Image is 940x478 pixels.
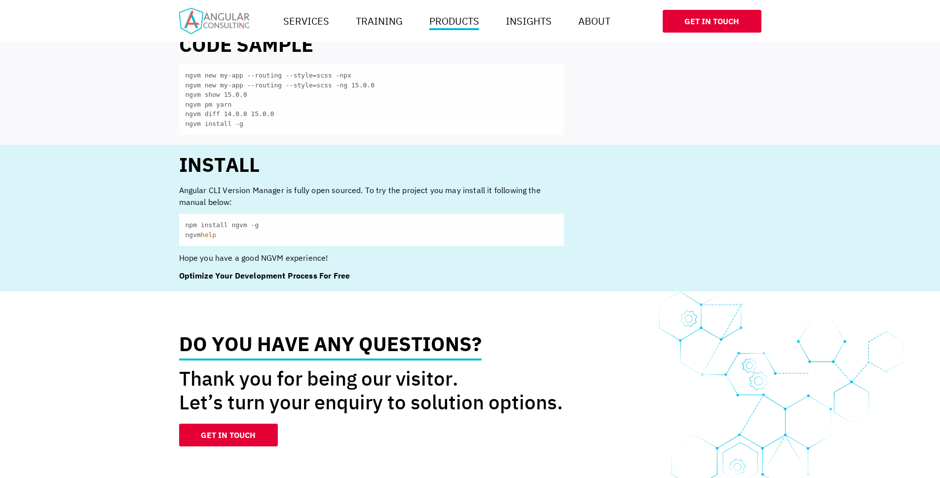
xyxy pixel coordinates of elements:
[574,11,614,31] a: About
[352,11,407,31] a: Training
[502,11,556,31] a: Insights
[179,271,350,280] strong: Optimize Your Development Process For Free
[179,214,564,246] code: npm install ngvm -g ngvm
[179,366,564,414] p: Thank you for being our visitor. Let’s turn your enquiry to solution options.
[179,184,564,208] p: Angular CLI Version Manager is fully open sourced. To try the project you may install it followin...
[179,8,249,34] img: Home
[425,11,483,31] a: Products
[179,35,564,54] h2: Code sample
[201,231,216,239] span: help
[279,11,333,31] a: Services
[179,155,564,174] h2: Install
[179,334,482,360] h2: Do you have any questions?
[663,10,761,33] a: Get In Touch
[179,424,278,446] a: Get In Touch
[179,64,564,135] code: ngvm new my-app --routing --style=scss -npx ngvm new my-app --routing --style=scss -ng 15.0.0 ngv...
[179,252,564,264] p: Hope you have a good NGVM experience!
